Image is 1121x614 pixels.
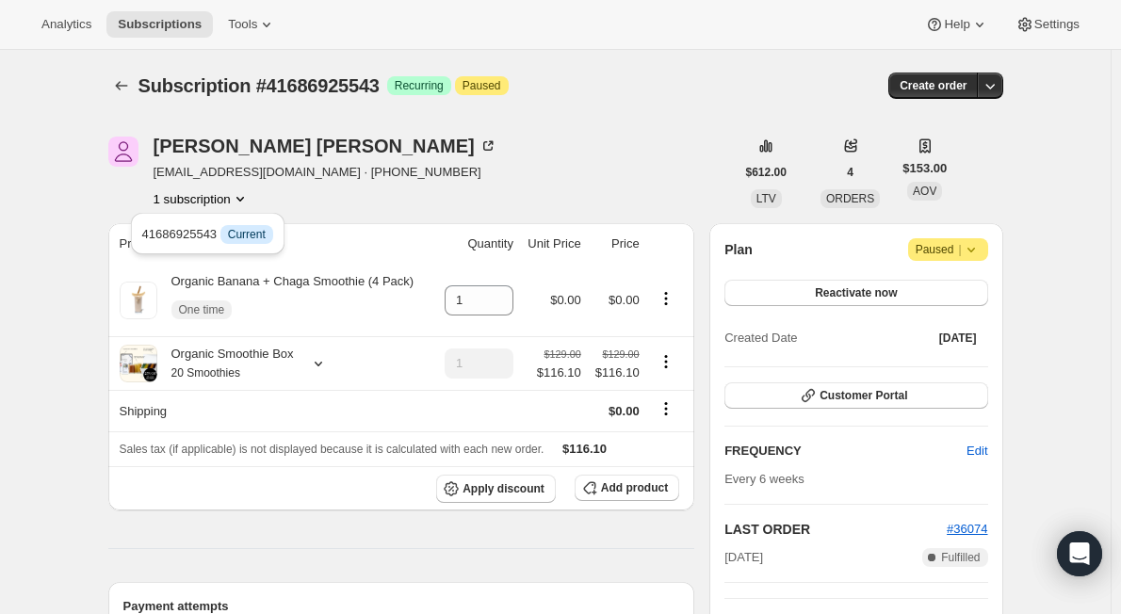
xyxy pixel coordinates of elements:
button: Product actions [651,351,681,372]
span: 4 [847,165,853,180]
button: $612.00 [735,159,798,186]
span: 41686925543 [142,227,273,241]
div: Open Intercom Messenger [1057,531,1102,576]
span: $0.00 [609,293,640,307]
button: 41686925543 InfoCurrent [137,218,279,249]
span: AOV [913,185,936,198]
span: Customer Portal [820,388,907,403]
th: Unit Price [519,223,587,265]
span: Recurring [395,78,444,93]
small: 20 Smoothies [171,366,240,380]
span: Subscriptions [118,17,202,32]
span: Kristin Sullivan [108,137,138,167]
span: Analytics [41,17,91,32]
span: Every 6 weeks [724,472,804,486]
span: $612.00 [746,165,787,180]
th: Shipping [108,390,435,431]
small: $129.00 [603,348,640,360]
span: Paused [916,240,981,259]
span: Created Date [724,329,797,347]
span: Fulfilled [941,550,980,565]
span: Add product [601,480,668,495]
span: [DATE] [724,548,763,567]
span: Apply discount [463,481,544,496]
span: | [958,242,961,257]
span: Subscription #41686925543 [138,75,380,96]
button: Create order [888,73,978,99]
div: [PERSON_NAME] [PERSON_NAME] [154,137,497,155]
span: $0.00 [550,293,581,307]
span: Create order [900,78,967,93]
span: $116.10 [562,442,607,456]
div: Organic Smoothie Box [157,345,294,382]
button: Product actions [154,189,250,208]
span: Settings [1034,17,1080,32]
h2: FREQUENCY [724,442,967,460]
button: Settings [1004,11,1091,38]
span: ORDERS [826,192,874,205]
button: Subscriptions [108,73,135,99]
button: Edit [955,436,999,466]
img: product img [120,282,157,319]
button: Add product [575,475,679,501]
span: $116.10 [537,364,581,382]
button: #36074 [947,520,987,539]
button: Shipping actions [651,398,681,419]
span: Current [228,227,266,242]
button: Analytics [30,11,103,38]
button: Apply discount [436,475,556,503]
button: Subscriptions [106,11,213,38]
button: Tools [217,11,287,38]
small: $129.00 [544,348,581,360]
span: Reactivate now [815,285,897,300]
button: Help [914,11,999,38]
th: Quantity [435,223,519,265]
span: Sales tax (if applicable) is not displayed because it is calculated with each new order. [120,443,544,456]
h2: LAST ORDER [724,520,947,539]
span: Edit [967,442,987,460]
span: One time [179,302,225,317]
span: Help [944,17,969,32]
span: LTV [756,192,776,205]
button: Reactivate now [724,280,987,306]
span: [DATE] [939,331,977,346]
img: product img [120,345,157,382]
button: 4 [836,159,865,186]
button: Product actions [651,288,681,309]
th: Price [587,223,645,265]
th: Product [108,223,435,265]
span: Tools [228,17,257,32]
div: Organic Banana + Chaga Smoothie (4 Pack) [157,272,414,329]
button: Customer Portal [724,382,987,409]
span: $153.00 [902,159,947,178]
button: [DATE] [928,325,988,351]
span: $0.00 [609,404,640,418]
h2: Plan [724,240,753,259]
span: Paused [463,78,501,93]
span: [EMAIL_ADDRESS][DOMAIN_NAME] · [PHONE_NUMBER] [154,163,497,182]
span: $116.10 [593,364,640,382]
a: #36074 [947,522,987,536]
